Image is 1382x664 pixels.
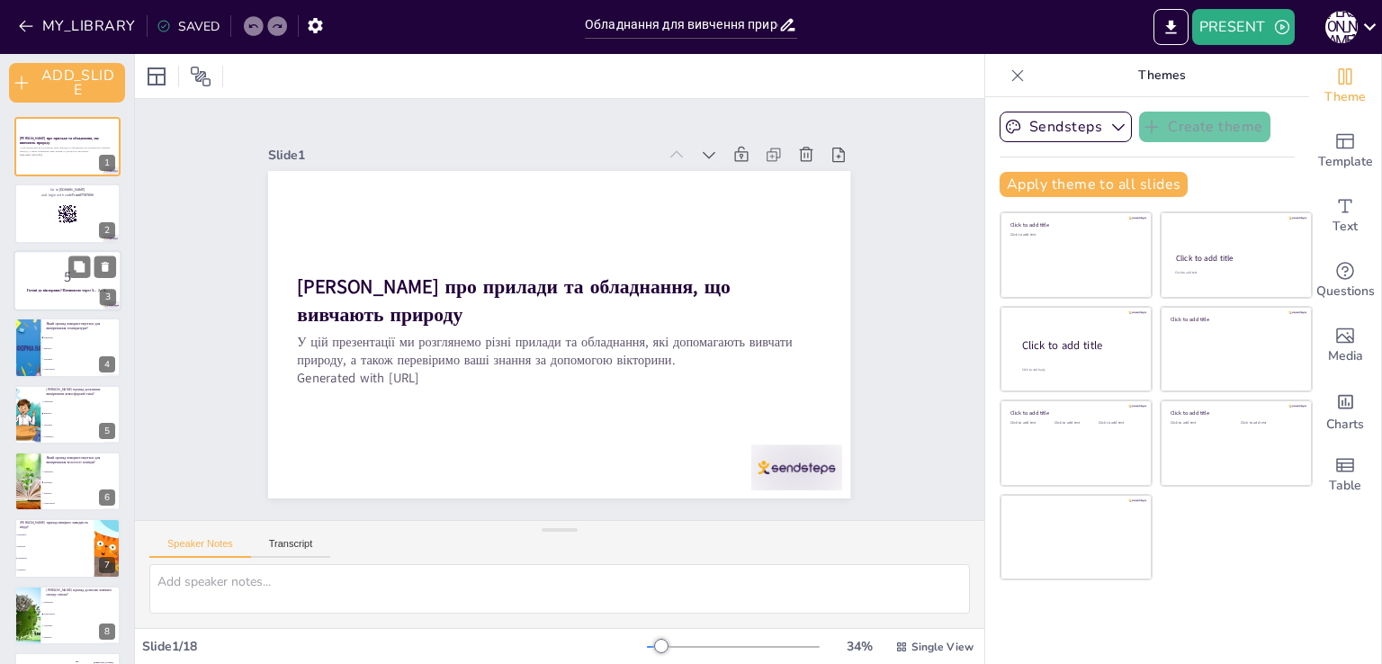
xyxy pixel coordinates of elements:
div: 4 [99,356,115,372]
div: Click to add title [1010,221,1139,229]
button: Duplicate Slide [68,256,90,277]
div: [PERSON_NAME] [1325,11,1358,43]
p: [PERSON_NAME] прилад вимірює швидкість вітру? [20,520,89,530]
button: Sendsteps [1000,112,1132,142]
p: [PERSON_NAME] прилад дозволяє вивчати спектр світла? [46,588,115,597]
strong: [PERSON_NAME] про прилади та обладнання, що вивчають природу [20,136,99,146]
button: [PERSON_NAME] [1325,9,1358,45]
button: Create theme [1139,112,1270,142]
p: Generated with [URL] [20,153,115,157]
p: and login with code [20,192,115,197]
span: Барометр [44,636,120,638]
div: 1 [14,117,121,176]
div: Add charts and graphs [1309,378,1381,443]
div: Click to add text [1175,271,1295,275]
span: Барометр [44,347,120,349]
div: 2 [14,184,121,243]
div: Add a table [1309,443,1381,507]
p: Themes [1032,54,1291,97]
div: Click to add text [1171,421,1227,426]
div: Slide 1 / 18 [142,638,647,655]
div: Click to add title [1171,315,1299,322]
div: Click to add text [1010,421,1051,426]
div: SAVED [157,18,220,35]
span: Термометр [44,400,120,402]
span: Text [1333,217,1358,237]
p: Який прилад використовується для вимірювання температури? [46,321,115,331]
span: Анемометр [17,558,93,560]
button: Speaker Notes [149,538,251,558]
input: INSERT_TITLE [585,12,778,38]
span: Media [1328,346,1363,366]
p: У цій презентації ми розглянемо різні прилади та обладнання, які допомагають вивчати природу, а т... [20,147,115,153]
span: Термометр [44,601,120,603]
div: Change the overall theme [1309,54,1381,119]
p: 5 [19,266,116,286]
span: Термометр [44,336,120,338]
span: Гігрометр [44,424,120,426]
span: Спектрометр [44,503,120,505]
p: Generated with [URL] [298,370,821,388]
div: 5 [99,423,115,439]
div: Click to add text [1054,421,1095,426]
div: Layout [142,62,171,91]
span: Спектрометр [44,613,120,615]
span: Single View [911,640,974,654]
div: Click to add text [1241,421,1297,426]
div: 7 [99,557,115,573]
div: 2 [99,222,115,238]
strong: [DOMAIN_NAME] [59,187,85,192]
span: Charts [1326,415,1364,435]
div: 8 [99,624,115,640]
p: У цій презентації ми розглянемо різні прилади та обладнання, які допомагають вивчати природу, а т... [298,333,821,369]
span: Гігрометр [44,481,120,483]
div: 7 [14,518,121,578]
div: Click to add title [1171,409,1299,417]
div: Click to add title [1022,338,1137,354]
button: Transcript [251,538,331,558]
div: Click to add text [1099,421,1139,426]
div: Click to add text [1010,233,1139,238]
span: Template [1318,152,1373,172]
button: MY_LIBRARY [13,12,143,40]
p: Який прилад використовується для вимірювання вологості повітря? [46,455,115,465]
div: Add ready made slides [1309,119,1381,184]
button: ADD_SLIDE [9,63,125,103]
span: Анемометр [44,435,120,437]
div: Slide 1 [268,147,656,164]
div: Click to add title [1176,253,1296,264]
span: Термометр [17,534,93,536]
div: 6 [99,489,115,506]
span: Theme [1324,87,1366,107]
span: Барометр [44,412,120,414]
strong: [PERSON_NAME] про прилади та обладнання, що вивчають природу [298,274,731,328]
span: Барометр [44,492,120,494]
div: Add text boxes [1309,184,1381,248]
div: 5 [14,385,121,444]
span: Гігрометр [44,624,120,626]
div: 3 [100,289,116,305]
span: Гігрометр [17,569,93,570]
div: 6 [14,452,121,511]
p: Go to [20,187,115,193]
div: Add images, graphics, shapes or video [1309,313,1381,378]
button: EXPORT_TO_POWERPOINT [1153,9,1189,45]
span: Position [190,66,211,87]
div: Click to add body [1022,368,1135,372]
span: Table [1329,476,1361,496]
button: Delete Slide [94,256,116,277]
span: Барометр [17,546,93,548]
div: 34 % [838,638,881,655]
strong: Готові до вікторини? Починаємо через 3... 2... 1... [27,288,108,292]
div: 8 [14,586,121,645]
p: [PERSON_NAME] прилад допомагає вимірювати атмосферний тиск? [46,387,115,397]
span: Гігрометр [44,358,120,360]
div: 3 [13,250,121,311]
span: Термометр [44,471,120,472]
div: Get real-time input from your audience [1309,248,1381,313]
button: Apply theme to all slides [1000,172,1188,197]
div: 1 [99,155,115,171]
div: 4 [14,318,121,377]
div: Click to add title [1010,409,1139,417]
span: Спектрометр [44,369,120,371]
